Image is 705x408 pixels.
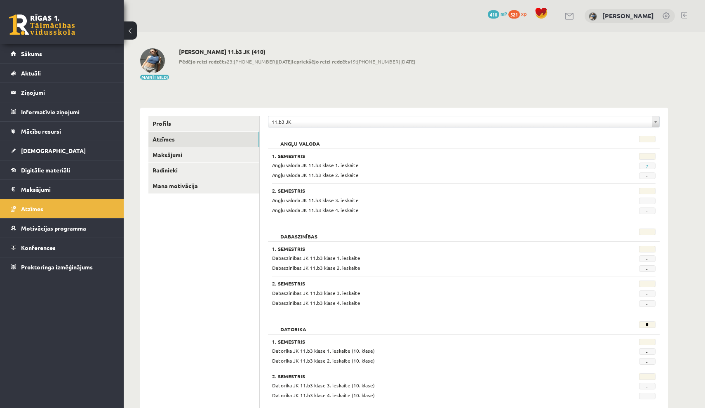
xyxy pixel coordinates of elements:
[21,205,43,212] span: Atzīmes
[488,10,507,17] a: 410 mP
[11,180,113,199] a: Maksājumi
[272,116,649,127] span: 11.b3 JK
[148,116,259,131] a: Profils
[179,58,227,65] b: Pēdējo reizi redzēts
[148,163,259,178] a: Radinieki
[639,290,656,297] span: -
[508,10,531,17] a: 521 xp
[272,136,328,144] h2: Angļu valoda
[140,48,165,73] img: Elīza Zariņa
[148,178,259,193] a: Mana motivācija
[639,172,656,179] span: -
[272,290,360,296] span: Dabaszinības JK 11.b3 klase 3. ieskaite
[639,255,656,262] span: -
[272,255,360,261] span: Dabaszinības JK 11.b3 klase 1. ieskaite
[11,160,113,179] a: Digitālie materiāli
[272,357,375,364] span: Datorika JK 11.b3 klase 2. ieskaite (10. klase)
[501,10,507,17] span: mP
[21,244,56,251] span: Konferences
[508,10,520,19] span: 521
[179,48,415,55] h2: [PERSON_NAME] 11.b3 JK (410)
[646,163,649,170] a: 7
[21,166,70,174] span: Digitālie materiāli
[21,127,61,135] span: Mācību resursi
[272,197,359,203] span: Angļu valoda JK 11.b3 klase 3. ieskaite
[272,246,590,252] h3: 1. Semestris
[11,238,113,257] a: Konferences
[11,44,113,63] a: Sākums
[272,300,360,306] span: Dabaszinības JK 11.b3 klase 4. ieskaite
[268,116,659,127] a: 11.b3 JK
[639,198,656,204] span: -
[639,208,656,214] span: -
[11,122,113,141] a: Mācību resursi
[11,219,113,238] a: Motivācijas programma
[272,392,375,399] span: Datorika JK 11.b3 klase 4. ieskaite (10. klase)
[272,162,359,168] span: Angļu valoda JK 11.b3 klase 1. ieskaite
[21,50,42,57] span: Sākums
[272,321,315,330] h2: Datorika
[9,14,75,35] a: Rīgas 1. Tālmācības vidusskola
[21,224,86,232] span: Motivācijas programma
[639,383,656,389] span: -
[179,58,415,65] span: 23:[PHONE_NUMBER][DATE] 19:[PHONE_NUMBER][DATE]
[21,83,113,102] legend: Ziņojumi
[11,257,113,276] a: Proktoringa izmēģinājums
[272,207,359,213] span: Angļu valoda JK 11.b3 klase 4. ieskaite
[148,132,259,147] a: Atzīmes
[602,12,654,20] a: [PERSON_NAME]
[521,10,526,17] span: xp
[272,339,590,344] h3: 1. Semestris
[589,12,597,21] img: Elīza Zariņa
[148,147,259,163] a: Maksājumi
[272,188,590,193] h3: 2. Semestris
[639,358,656,365] span: -
[639,300,656,307] span: -
[639,393,656,399] span: -
[272,347,375,354] span: Datorika JK 11.b3 klase 1. ieskaite (10. klase)
[639,348,656,355] span: -
[21,69,41,77] span: Aktuāli
[272,373,590,379] h3: 2. Semestris
[292,58,350,65] b: Iepriekšējo reizi redzēts
[11,141,113,160] a: [DEMOGRAPHIC_DATA]
[272,382,375,389] span: Datorika JK 11.b3 klase 3. ieskaite (10. klase)
[11,64,113,83] a: Aktuāli
[140,75,169,80] button: Mainīt bildi
[639,265,656,272] span: -
[272,229,326,237] h2: Dabaszinības
[488,10,499,19] span: 410
[21,180,113,199] legend: Maksājumi
[11,199,113,218] a: Atzīmes
[21,147,86,154] span: [DEMOGRAPHIC_DATA]
[21,263,93,271] span: Proktoringa izmēģinājums
[11,83,113,102] a: Ziņojumi
[272,281,590,286] h3: 2. Semestris
[272,264,360,271] span: Dabaszinības JK 11.b3 klase 2. ieskaite
[21,102,113,121] legend: Informatīvie ziņojumi
[11,102,113,121] a: Informatīvie ziņojumi
[272,153,590,159] h3: 1. Semestris
[272,172,359,178] span: Angļu valoda JK 11.b3 klase 2. ieskaite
